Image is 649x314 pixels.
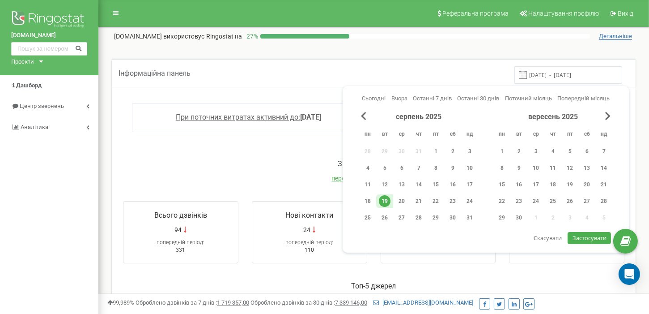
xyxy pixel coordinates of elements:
abbr: п’ятниця [429,128,442,142]
button: Застосувати [568,232,611,244]
div: вт 23 вер 2025 р. [510,194,527,208]
div: Open Intercom Messenger [619,263,640,285]
abbr: п’ятниця [563,128,577,142]
div: 9 [447,162,458,174]
div: Проєкти [11,58,34,66]
div: 2 [513,146,525,157]
div: 25 [547,195,559,207]
u: 1 719 357,00 [217,299,249,306]
div: пт 15 серп 2025 р. [427,178,444,191]
div: пт 8 серп 2025 р. [427,161,444,175]
span: Застосувати [573,234,607,242]
div: 9 [513,162,525,174]
div: сб 27 вер 2025 р. [578,194,595,208]
span: При поточних витратах активний до: [176,113,300,121]
span: 5годин 39хвилин [416,247,460,253]
div: 28 [413,212,424,224]
div: ср 20 серп 2025 р. [393,194,410,208]
div: 14 [413,179,424,190]
div: чт 11 вер 2025 р. [544,161,561,175]
p: [DOMAIN_NAME] [114,32,242,41]
div: пт 22 серп 2025 р. [427,194,444,208]
div: 20 [581,179,593,190]
div: 28 [598,195,610,207]
div: пн 15 вер 2025 р. [493,178,510,191]
div: 7 [598,146,610,157]
div: нд 31 серп 2025 р. [461,211,478,224]
div: 26 [379,212,390,224]
div: ср 27 серп 2025 р. [393,211,410,224]
abbr: субота [446,128,459,142]
div: чт 28 серп 2025 р. [410,211,427,224]
abbr: неділя [463,128,476,142]
span: Скасувати [534,234,562,242]
a: При поточних витратах активний до:[DATE] [176,113,321,121]
abbr: понеділок [495,128,509,142]
button: Скасувати [529,232,566,244]
div: 24 [464,195,475,207]
div: чт 4 вер 2025 р. [544,145,561,158]
div: 8 [430,162,441,174]
div: чт 14 серп 2025 р. [410,178,427,191]
div: 11 [547,162,559,174]
div: сб 16 серп 2025 р. [444,178,461,191]
div: 27 [581,195,593,207]
span: попередній період: [285,239,333,245]
div: 21 [598,179,610,190]
abbr: середа [529,128,543,142]
div: серпень 2025 [359,112,478,122]
abbr: субота [580,128,594,142]
div: 29 [430,212,441,224]
div: ср 17 вер 2025 р. [527,178,544,191]
div: сб 13 вер 2025 р. [578,161,595,175]
div: чт 7 серп 2025 р. [410,161,427,175]
div: 22 [430,195,441,207]
span: Previous Month [361,112,366,120]
span: Попередній місяць [557,95,610,102]
div: сб 23 серп 2025 р. [444,194,461,208]
div: сб 20 вер 2025 р. [578,178,595,191]
span: Детальніше [599,33,632,40]
div: чт 21 серп 2025 р. [410,194,427,208]
span: Поточний місяць [505,95,552,102]
div: пн 18 серп 2025 р. [359,194,376,208]
div: 6 [581,146,593,157]
div: 12 [379,179,390,190]
div: нд 10 серп 2025 р. [461,161,478,175]
div: 5 [564,146,576,157]
span: Сьогодні [362,95,386,102]
div: пн 29 вер 2025 р. [493,211,510,224]
div: 6 [396,162,407,174]
div: нд 3 серп 2025 р. [461,145,478,158]
div: вт 9 вер 2025 р. [510,161,527,175]
div: пн 11 серп 2025 р. [359,178,376,191]
div: пт 29 серп 2025 р. [427,211,444,224]
div: 15 [496,179,508,190]
div: 11 [362,179,373,190]
span: Зведені дані дзвінків [338,159,410,168]
div: 3 [464,146,475,157]
div: 1 [496,146,508,157]
div: сб 6 вер 2025 р. [578,145,595,158]
div: 21 [413,195,424,207]
div: 30 [513,212,525,224]
div: пт 1 серп 2025 р. [427,145,444,158]
div: сб 9 серп 2025 р. [444,161,461,175]
div: 30 [447,212,458,224]
div: вт 2 вер 2025 р. [510,145,527,158]
div: 14 [598,162,610,174]
div: 23 [513,195,525,207]
div: нд 28 вер 2025 р. [595,194,612,208]
span: Дашборд [16,82,42,89]
span: Центр звернень [20,103,64,109]
span: Всього дзвінків [154,211,207,219]
a: [DOMAIN_NAME] [11,31,87,40]
div: вт 30 вер 2025 р. [510,211,527,224]
abbr: четвер [412,128,425,142]
span: Нові контакти [285,211,333,219]
span: Вчора [391,95,407,102]
abbr: вівторок [378,128,391,142]
div: 25 [362,212,373,224]
img: Ringostat logo [11,9,87,31]
span: Останні 7 днів [413,95,452,102]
